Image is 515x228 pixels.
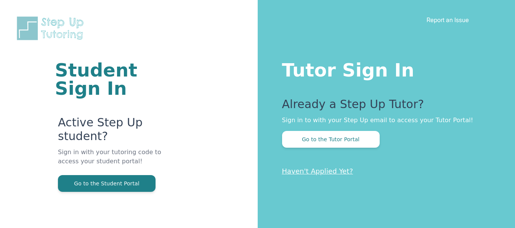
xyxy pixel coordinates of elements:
[282,131,380,148] button: Go to the Tutor Portal
[55,61,166,97] h1: Student Sign In
[427,16,469,24] a: Report an Issue
[282,136,380,143] a: Go to the Tutor Portal
[58,180,156,187] a: Go to the Student Portal
[58,148,166,175] p: Sign in with your tutoring code to access your student portal!
[282,116,485,125] p: Sign in to with your Step Up email to access your Tutor Portal!
[15,15,88,41] img: Step Up Tutoring horizontal logo
[282,97,485,116] p: Already a Step Up Tutor?
[282,58,485,79] h1: Tutor Sign In
[58,116,166,148] p: Active Step Up student?
[58,175,156,192] button: Go to the Student Portal
[282,167,353,175] a: Haven't Applied Yet?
